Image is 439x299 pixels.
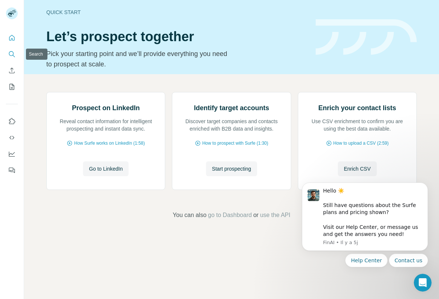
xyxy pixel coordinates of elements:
img: banner [316,19,417,55]
button: Feedback [6,164,18,177]
button: Search [6,47,18,61]
span: How to upload a CSV (2:59) [333,140,389,147]
h2: Enrich your contact lists [318,103,396,113]
div: Quick start [46,9,307,16]
button: use the API [260,211,290,220]
button: Start prospecting [206,161,257,176]
button: Enrich CSV [6,64,18,77]
iframe: Intercom live chat [414,274,432,292]
button: My lists [6,80,18,93]
p: Use CSV enrichment to confirm you are using the best data available. [306,118,409,132]
h2: Prospect on LinkedIn [72,103,140,113]
span: You can also [173,211,206,220]
span: or [253,211,259,220]
span: How to prospect with Surfe (1:30) [202,140,268,147]
p: Discover target companies and contacts enriched with B2B data and insights. [180,118,283,132]
span: Start prospecting [212,165,251,172]
button: go to Dashboard [208,211,252,220]
button: Use Surfe API [6,131,18,144]
p: Pick your starting point and we’ll provide everything you need to prospect at scale. [46,49,232,69]
p: Reveal contact information for intelligent prospecting and instant data sync. [54,118,157,132]
button: Go to LinkedIn [83,161,129,176]
span: Go to LinkedIn [89,165,123,172]
h1: Let’s prospect together [46,29,307,44]
button: Use Surfe on LinkedIn [6,115,18,128]
h2: Identify target accounts [194,103,269,113]
button: Quick start [6,31,18,45]
span: How Surfe works on LinkedIn (1:58) [74,140,145,147]
iframe: Intercom notifications message [291,158,439,279]
button: Dashboard [6,147,18,161]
